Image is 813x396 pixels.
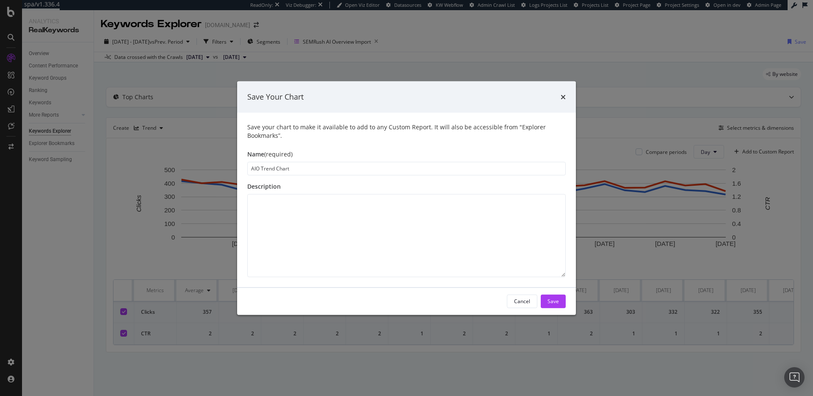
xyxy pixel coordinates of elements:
div: times [561,92,566,103]
div: Save [548,298,559,305]
button: Cancel [507,294,537,308]
div: Save your chart to make it available to add to any Custom Report. It will also be accessible from... [247,123,566,139]
button: Save [541,294,566,308]
span: Name [247,150,264,158]
div: modal [237,81,576,315]
div: Cancel [514,298,530,305]
input: Enter a name [247,162,566,175]
span: (required) [264,150,293,158]
div: Save Your Chart [247,92,304,103]
div: Description [247,182,566,190]
div: Open Intercom Messenger [784,367,805,388]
